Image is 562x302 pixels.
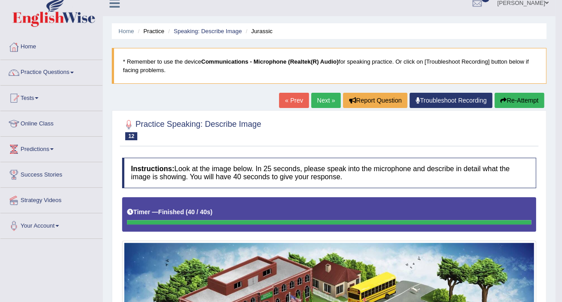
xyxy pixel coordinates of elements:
[410,93,492,108] a: Troubleshoot Recording
[211,208,213,216] b: )
[494,93,544,108] button: Re-Attempt
[343,93,407,108] button: Report Question
[122,118,261,140] h2: Practice Speaking: Describe Image
[0,213,102,236] a: Your Account
[0,86,102,108] a: Tests
[118,28,134,35] a: Home
[0,111,102,134] a: Online Class
[112,48,546,84] blockquote: * Remember to use the device for speaking practice. Or click on [Troubleshoot Recording] button b...
[311,93,341,108] a: Next »
[122,158,536,188] h4: Look at the image below. In 25 seconds, please speak into the microphone and describe in detail w...
[135,27,164,35] li: Practice
[131,165,174,173] b: Instructions:
[279,93,308,108] a: « Prev
[0,137,102,159] a: Predictions
[173,28,241,35] a: Speaking: Describe Image
[0,188,102,210] a: Strategy Videos
[0,35,102,57] a: Home
[125,132,137,140] span: 12
[127,209,212,216] h5: Timer —
[0,162,102,185] a: Success Stories
[243,27,272,35] li: Jurassic
[201,58,338,65] b: Communications - Microphone (Realtek(R) Audio)
[186,208,188,216] b: (
[158,208,184,216] b: Finished
[188,208,211,216] b: 40 / 40s
[0,60,102,82] a: Practice Questions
